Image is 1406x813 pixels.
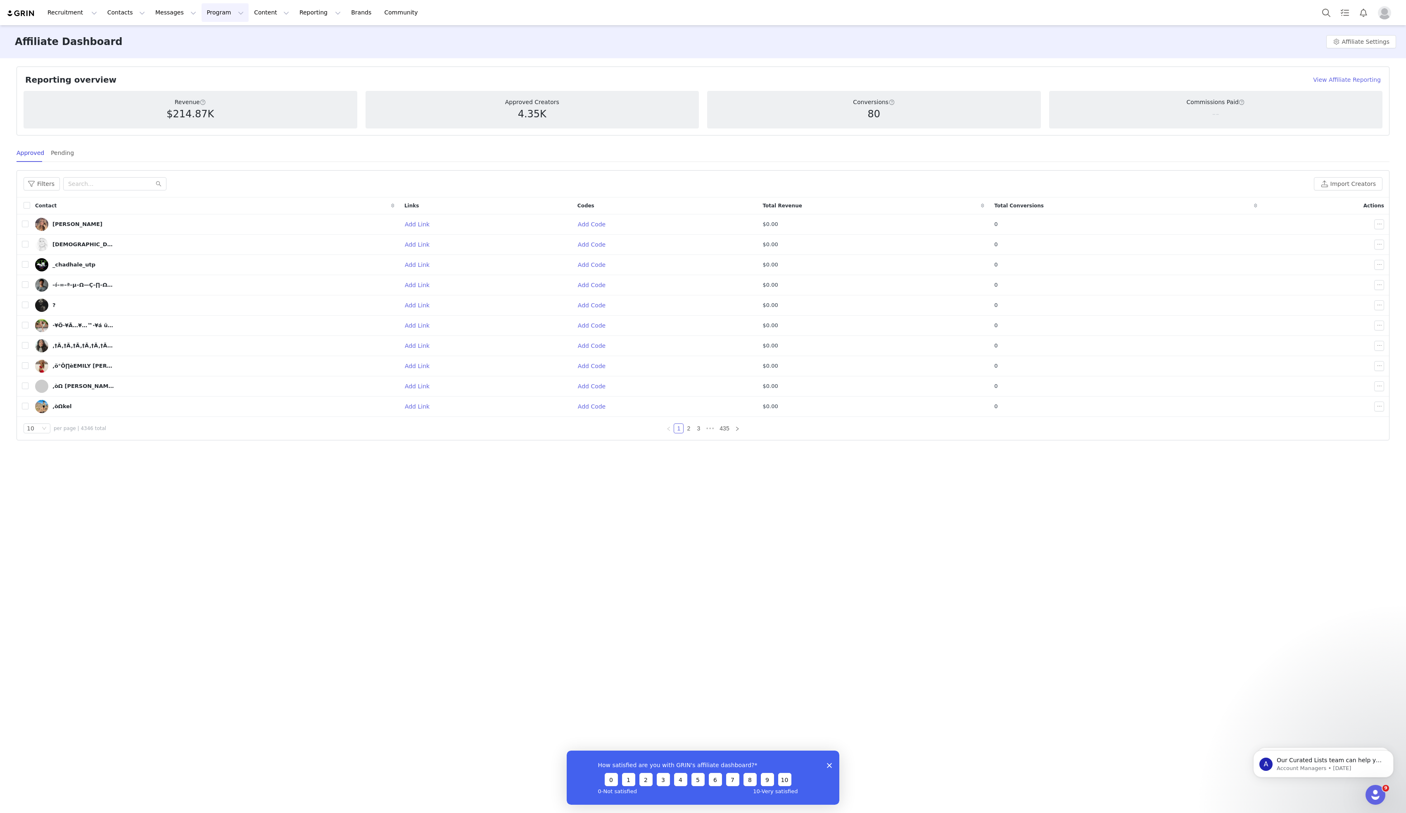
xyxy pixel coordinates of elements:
[1373,6,1399,19] button: Profile
[994,301,997,309] span: 0
[35,258,48,271] img: e0e86336-d967-4b57-87bf-ca7928cb29a4.jpg
[1262,199,1389,213] div: Actions
[404,258,436,271] button: Add Link
[380,3,427,22] a: Community
[762,342,778,350] span: $0.00
[404,299,436,312] button: Add Link
[577,359,612,373] button: Add Code
[1187,98,1245,107] p: Commissions Paid
[1241,733,1406,791] iframe: Intercom notifications message
[735,426,740,431] i: icon: right
[577,400,612,413] button: Add Code
[15,34,122,49] h3: Affiliate Dashboard
[24,177,60,190] button: Filters
[150,3,201,22] button: Messages
[52,383,114,390] div: ‚òΩ [PERSON_NAME] Nmyr ‚òº
[52,282,114,288] div: –í–∞–ª–µ–Ω—Ç–∏–Ω –ú—É–∂–∞–Ω–æ–≤—Å—å–∫–∏–π | –ï–∫—Å–ø–µ—Ä—Ç –∑—ñ 3D–æ—Ä–æ–≤–æ–≥–æ –†—É—Ö—É
[577,319,612,332] button: Add Code
[693,423,703,433] li: 3
[577,238,612,251] button: Add Code
[52,221,102,228] div: [PERSON_NAME]
[51,144,74,162] div: Pending
[1313,76,1381,84] a: View Affiliate Reporting
[1382,785,1389,792] span: 9
[404,380,436,393] button: Add Link
[674,424,683,433] a: 1
[762,362,778,370] span: $0.00
[762,281,778,289] span: $0.00
[102,3,150,22] button: Contacts
[249,3,294,22] button: Content
[52,241,114,248] div: [DEMOGRAPHIC_DATA][PERSON_NAME]
[994,240,997,249] span: 0
[664,423,674,433] li: Previous Page
[994,342,997,350] span: 0
[762,202,802,209] span: Total Revenue
[42,426,47,432] i: icon: down
[994,202,1044,209] span: Total Conversions
[1378,6,1391,19] img: placeholder-profile.jpg
[35,400,48,413] img: 8d42d541-a23b-4a81-8f14-ae3c079d4135--s.jpg
[577,339,612,352] button: Add Code
[404,319,436,332] button: Add Link
[518,107,546,121] h5: 4.35K
[166,107,214,121] h5: $214.87K
[577,278,612,292] button: Add Code
[762,321,778,330] span: $0.00
[666,426,671,431] i: icon: left
[762,261,778,269] span: $0.00
[404,218,436,231] button: Add Link
[994,402,997,411] span: 0
[1366,785,1385,805] iframe: Intercom live chat
[156,181,161,187] i: icon: search
[35,202,57,209] span: Contact
[994,362,997,370] span: 0
[346,3,379,22] a: Brands
[54,425,106,432] span: per page | 4346 total
[1314,177,1382,190] button: Import Creators
[404,400,436,413] button: Add Link
[52,322,114,329] div: ·¥Ö·¥Ä…¥…™·¥á ü·¥á s·¥Ä ü·¥†…™·¥õ·¥õ·¥è
[17,144,44,162] div: Approved
[762,220,778,228] span: $0.00
[684,424,693,433] a: 2
[35,238,48,251] img: 26b7bd83-2655-4421-811f-155b1a5ffa3b.jpg
[404,278,436,292] button: Add Link
[505,98,559,107] p: Approved Creators
[52,363,114,369] div: ‚ö°Ô∏èEMILY [PERSON_NAME]‚ö°Ô∏è|Fashion & Fitness
[25,74,116,86] h2: Reporting overview
[404,202,419,209] span: Links
[52,302,56,309] div: ?
[404,359,436,373] button: Add Link
[577,299,612,312] button: Add Code
[27,424,34,433] div: 10
[674,423,684,433] li: 1
[63,177,166,190] input: Search...
[7,10,36,17] a: grin logo
[577,202,594,209] span: Codes
[694,424,703,433] a: 3
[994,261,997,269] span: 0
[1336,3,1354,22] a: Tasks
[35,339,48,352] img: 3a8dc8b2-9296-4b9b-ae34-41a349ac1ca8.jpg
[52,261,95,268] div: _chadhale_utp
[35,299,48,312] img: 7b53ddbe-e57a-4d39-8792-2109e214fe5a.jpg
[1326,35,1396,48] button: Affiliate Settings
[717,423,732,433] li: 435
[577,218,612,231] button: Add Code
